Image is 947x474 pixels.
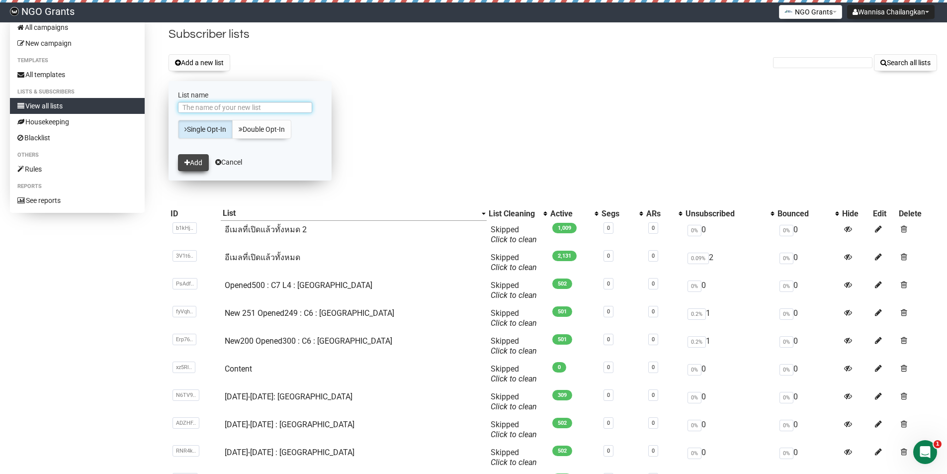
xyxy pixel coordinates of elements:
[644,206,684,221] th: ARs: No sort applied, activate to apply an ascending sort
[491,392,537,411] span: Skipped
[779,392,793,403] span: 0%
[10,67,145,83] a: All templates
[688,225,701,236] span: 0%
[171,209,219,219] div: ID
[552,251,577,261] span: 2,131
[779,420,793,431] span: 0%
[607,364,610,371] a: 0
[172,250,197,262] span: 3V1t6..
[215,158,242,166] a: Cancel
[225,253,300,262] a: อีเมลที่เปิดแล้วทั้งหมด
[172,389,199,401] span: N6TV9..
[646,209,674,219] div: ARs
[779,448,793,459] span: 0%
[169,25,937,43] h2: Subscriber lists
[652,336,655,343] a: 0
[652,392,655,398] a: 0
[779,253,793,264] span: 0%
[225,225,307,234] a: อีเมลที่เปิดแล้วทั้งหมด 2
[784,7,792,15] img: 2.png
[684,277,775,304] td: 0
[223,208,477,218] div: List
[491,402,537,411] a: Click to clean
[775,388,840,416] td: 0
[871,206,897,221] th: Edit: No sort applied, sorting is disabled
[172,445,199,457] span: RNR4k..
[487,206,548,221] th: List Cleaning: No sort applied, activate to apply an ascending sort
[489,209,538,219] div: List Cleaning
[178,102,312,113] input: The name of your new list
[225,336,392,346] a: New200 Opened300 : C6 : [GEOGRAPHIC_DATA]
[688,392,701,403] span: 0%
[775,360,840,388] td: 0
[221,206,487,221] th: List: Descending sort applied, activate to remove the sort
[899,209,935,219] div: Delete
[10,192,145,208] a: See reports
[491,290,537,300] a: Click to clean
[684,360,775,388] td: 0
[775,221,840,249] td: 0
[775,277,840,304] td: 0
[602,209,634,219] div: Segs
[652,364,655,371] a: 0
[775,206,840,221] th: Bounced: No sort applied, activate to apply an ascending sort
[10,161,145,177] a: Rules
[491,263,537,272] a: Click to clean
[172,306,196,317] span: fyVqh..
[607,308,610,315] a: 0
[607,448,610,454] a: 0
[686,209,765,219] div: Unsubscribed
[552,446,572,456] span: 502
[10,35,145,51] a: New campaign
[684,416,775,444] td: 0
[491,364,537,383] span: Skipped
[178,154,209,171] button: Add
[607,420,610,426] a: 0
[169,206,221,221] th: ID: No sort applied, sorting is disabled
[652,225,655,231] a: 0
[688,448,701,459] span: 0%
[552,418,572,428] span: 502
[491,235,537,244] a: Click to clean
[775,332,840,360] td: 0
[684,444,775,472] td: 0
[779,5,842,19] button: NGO Grants
[777,209,830,219] div: Bounced
[548,206,600,221] th: Active: No sort applied, activate to apply an ascending sort
[652,448,655,454] a: 0
[600,206,644,221] th: Segs: No sort applied, activate to apply an ascending sort
[607,336,610,343] a: 0
[684,332,775,360] td: 1
[552,334,572,345] span: 501
[779,225,793,236] span: 0%
[491,318,537,328] a: Click to clean
[652,281,655,287] a: 0
[775,249,840,277] td: 0
[607,281,610,287] a: 0
[552,223,577,233] span: 1,009
[491,420,537,439] span: Skipped
[491,448,537,467] span: Skipped
[552,390,572,400] span: 309
[607,253,610,259] a: 0
[225,308,394,318] a: New 251 Opened249 : C6 : [GEOGRAPHIC_DATA]
[491,374,537,383] a: Click to clean
[775,304,840,332] td: 0
[684,206,775,221] th: Unsubscribed: No sort applied, activate to apply an ascending sort
[652,308,655,315] a: 0
[491,336,537,356] span: Skipped
[684,304,775,332] td: 1
[874,54,937,71] button: Search all lists
[10,19,145,35] a: All campaigns
[897,206,937,221] th: Delete: No sort applied, sorting is disabled
[688,253,709,264] span: 0.09%
[552,362,566,373] span: 0
[684,221,775,249] td: 0
[172,278,197,289] span: PsAdf..
[10,130,145,146] a: Blacklist
[172,222,197,234] span: b1kHj..
[684,249,775,277] td: 2
[491,458,537,467] a: Click to clean
[225,364,252,374] a: Content
[779,281,793,292] span: 0%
